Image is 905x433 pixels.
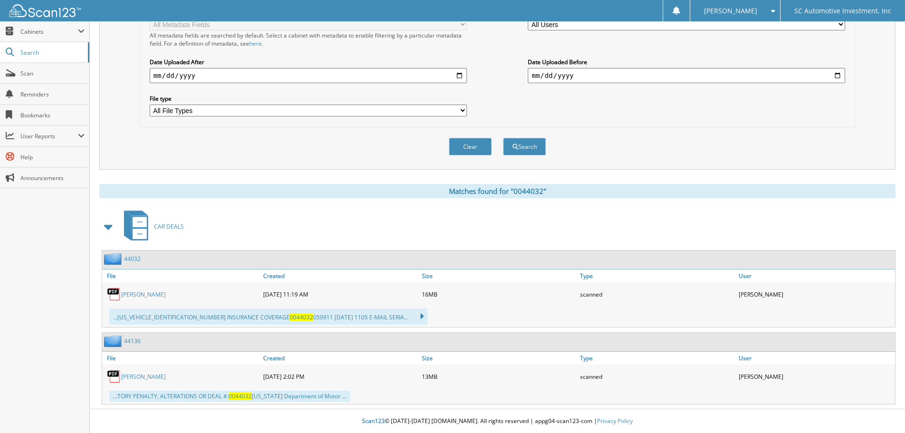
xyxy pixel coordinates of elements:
div: 16MB [419,285,578,304]
a: here [249,39,262,48]
a: 44136 [124,337,141,345]
label: Date Uploaded Before [528,58,845,66]
div: Matches found for "0044032" [99,184,895,198]
span: 0044032 [290,313,313,321]
div: ...[US_VEHICLE_IDENTIFICATION_NUMBER] INSURANCE COVERAGE 059911 [DATE] 1105 E-MAIL SERIA... [109,308,428,325]
div: [DATE] 2:02 PM [261,367,419,386]
span: [PERSON_NAME] [704,8,757,14]
iframe: Chat Widget [857,387,905,433]
a: File [102,269,261,282]
div: [DATE] 11:19 AM [261,285,419,304]
img: scan123-logo-white.svg [10,4,81,17]
a: Type [578,269,736,282]
a: Size [419,269,578,282]
label: File type [150,95,467,103]
a: 44032 [124,255,141,263]
span: Bookmarks [20,111,85,119]
div: [PERSON_NAME] [736,367,895,386]
a: [PERSON_NAME] [121,290,166,298]
a: Created [261,352,419,365]
a: Size [419,352,578,365]
button: Clear [449,138,492,155]
div: All metadata fields are searched by default. Select a cabinet with metadata to enable filtering b... [150,31,467,48]
input: end [528,68,845,83]
a: Type [578,352,736,365]
span: 0044032 [229,392,252,400]
div: 13MB [419,367,578,386]
a: [PERSON_NAME] [121,373,166,381]
span: Scan [20,69,85,77]
img: folder2.png [104,253,124,265]
a: Privacy Policy [597,417,633,425]
a: User [736,352,895,365]
div: scanned [578,285,736,304]
input: start [150,68,467,83]
div: ...TORY PENALTY, ALTERATIONS OR DEAL #: [US_STATE] Department of Motor ... [109,391,350,402]
img: PDF.png [107,369,121,384]
span: Cabinets [20,28,78,36]
button: Search [503,138,546,155]
span: CAR DEALS [154,222,184,231]
span: Search [20,48,83,57]
div: scanned [578,367,736,386]
a: CAR DEALS [118,208,184,245]
div: © [DATE]-[DATE] [DOMAIN_NAME]. All rights reserved | appg04-scan123-com | [90,410,905,433]
a: File [102,352,261,365]
span: SC Automotive Investment, Inc [794,8,891,14]
span: Help [20,153,85,161]
label: Date Uploaded After [150,58,467,66]
span: Scan123 [362,417,385,425]
img: PDF.png [107,287,121,301]
img: folder2.png [104,335,124,347]
span: User Reports [20,132,78,140]
div: [PERSON_NAME] [736,285,895,304]
span: Reminders [20,90,85,98]
a: User [736,269,895,282]
span: Announcements [20,174,85,182]
a: Created [261,269,419,282]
